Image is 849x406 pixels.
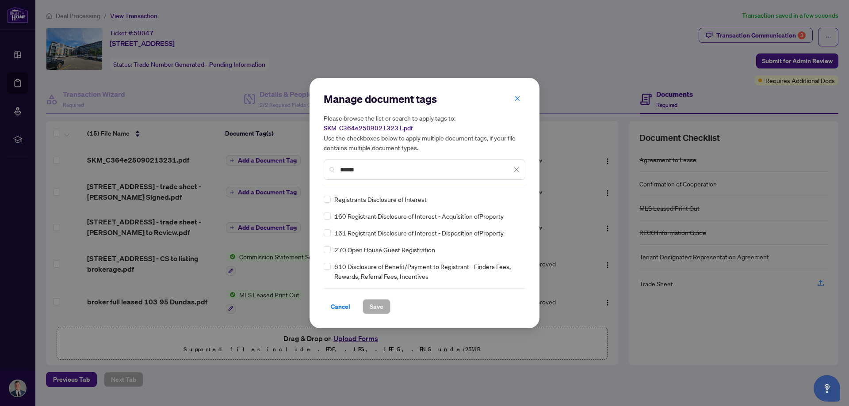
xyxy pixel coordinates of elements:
[334,194,427,204] span: Registrants Disclosure of Interest
[334,245,435,254] span: 270 Open House Guest Registration
[363,299,390,314] button: Save
[324,299,357,314] button: Cancel
[514,95,520,102] span: close
[324,124,413,132] span: SKM_C364e25090213231.pdf
[334,262,520,281] span: 610 Disclosure of Benefit/Payment to Registrant - Finders Fees, Rewards, Referral Fees, Incentives
[324,113,525,152] h5: Please browse the list or search to apply tags to: Use the checkboxes below to apply multiple doc...
[324,92,525,106] h2: Manage document tags
[513,167,520,173] span: close
[334,228,504,238] span: 161 Registrant Disclosure of Interest - Disposition ofProperty
[334,211,504,221] span: 160 Registrant Disclosure of Interest - Acquisition ofProperty
[814,375,840,402] button: Open asap
[331,300,350,314] span: Cancel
